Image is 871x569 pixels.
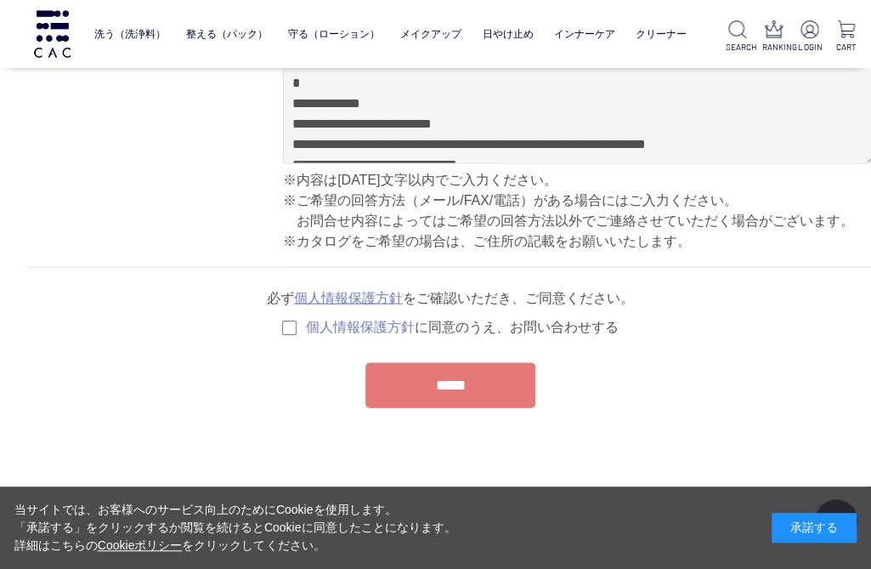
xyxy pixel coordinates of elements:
[294,290,403,304] a: 個人情報保護方針
[636,16,687,52] a: クリーナー
[834,41,857,54] p: CART
[798,20,821,54] a: LOGIN
[772,513,857,543] div: 承諾する
[186,16,268,52] a: 整える（パック）
[798,41,821,54] p: LOGIN
[726,41,749,54] p: SEARCH
[553,16,614,52] a: インナーケア
[98,538,183,552] a: Cookieポリシー
[94,16,166,52] a: 洗う（洗浄料）
[288,16,380,52] a: 守る（ローション）
[762,41,785,54] p: RANKING
[31,10,73,58] img: logo
[282,319,618,333] label: に同意のうえ、お問い合わせする
[14,501,456,555] div: 当サイトでは、お客様へのサービス向上のためにCookieを使用します。 「承諾する」をクリックするか閲覧を続けるとCookieに同意したことになります。 詳細はこちらの をクリックしてください。
[282,320,297,335] input: 個人情報保護方針に同意のうえ、お問い合わせする
[726,20,749,54] a: SEARCH
[306,319,415,333] a: 個人情報保護方針
[834,20,857,54] a: CART
[400,16,461,52] a: メイクアップ
[762,20,785,54] a: RANKING
[482,16,533,52] a: 日やけ止め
